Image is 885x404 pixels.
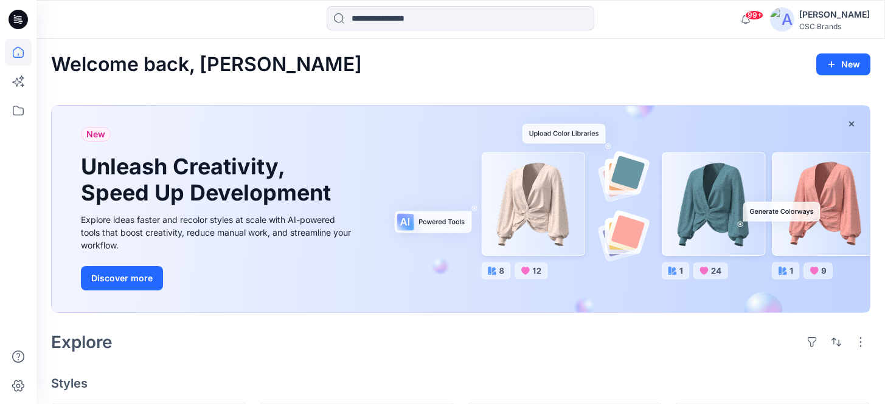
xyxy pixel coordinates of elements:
span: New [86,127,105,142]
h4: Styles [51,376,870,391]
div: [PERSON_NAME] [799,7,870,22]
h1: Unleash Creativity, Speed Up Development [81,154,336,206]
h2: Explore [51,332,113,352]
button: New [816,53,870,75]
div: Explore ideas faster and recolor styles at scale with AI-powered tools that boost creativity, red... [81,213,355,252]
div: CSC Brands [799,22,870,31]
button: Discover more [81,266,163,290]
h2: Welcome back, [PERSON_NAME] [51,53,362,76]
img: avatar [770,7,794,32]
span: 99+ [745,10,763,20]
a: Discover more [81,266,355,290]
